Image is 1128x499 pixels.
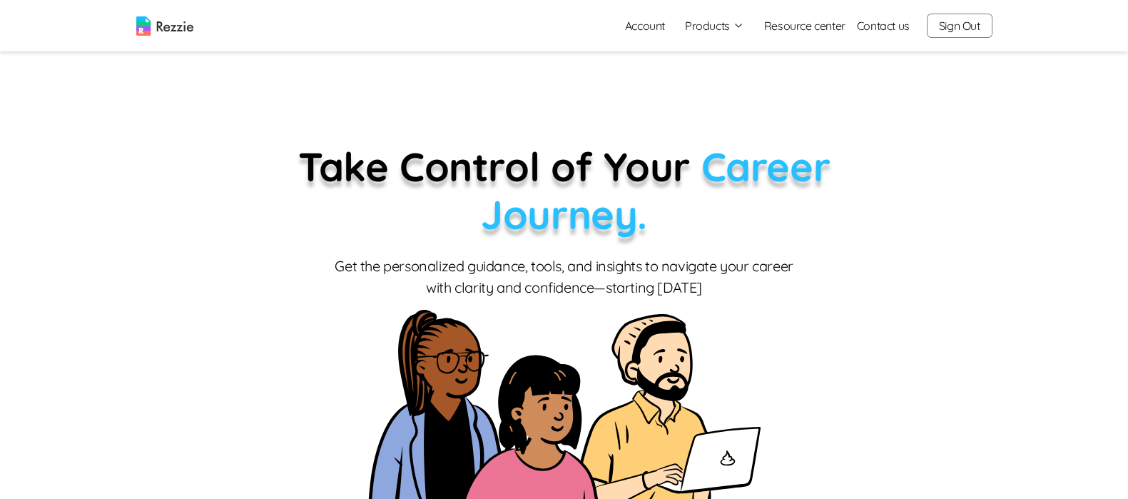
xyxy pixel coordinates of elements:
p: Get the personalized guidance, tools, and insights to navigate your career with clarity and confi... [332,256,796,298]
span: Career Journey. [481,141,830,239]
a: Resource center [764,17,845,34]
button: Products [685,17,744,34]
button: Sign Out [927,14,992,38]
a: Contact us [857,17,910,34]
p: Take Control of Your [225,143,903,238]
img: logo [136,16,193,36]
a: Account [614,11,676,40]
